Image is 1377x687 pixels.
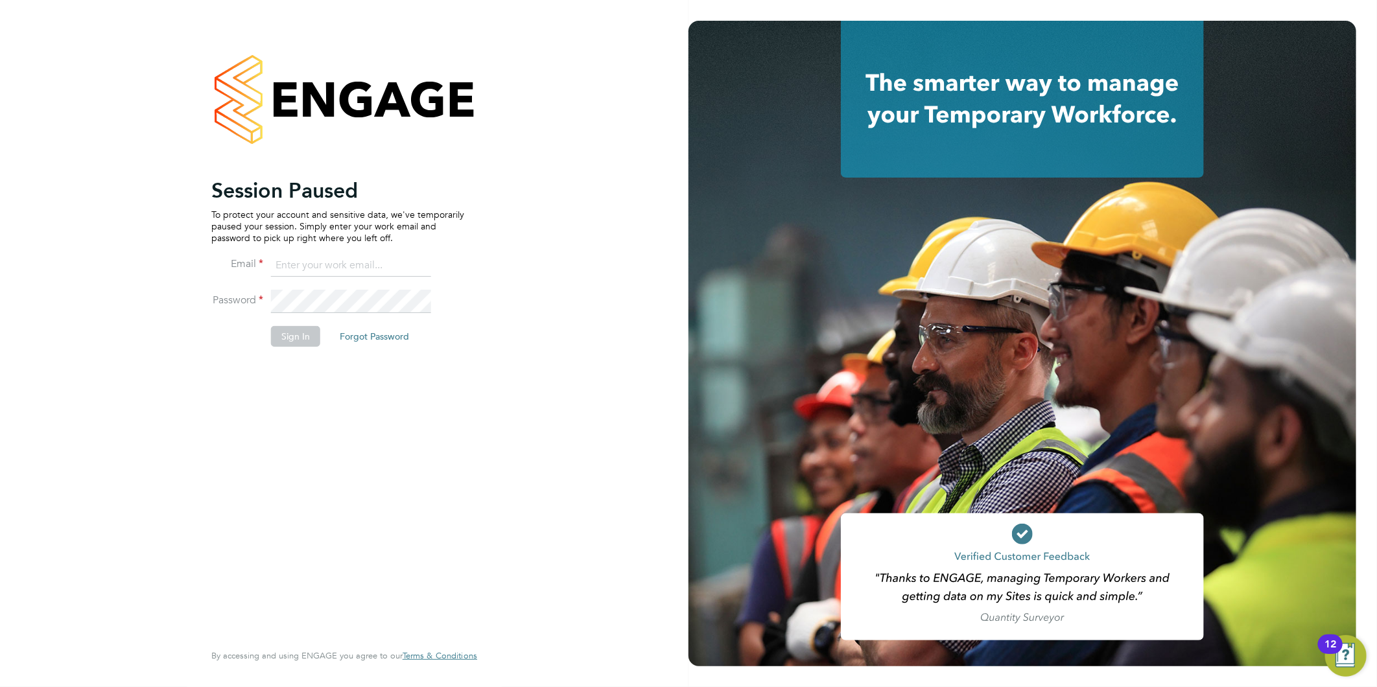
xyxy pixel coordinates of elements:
input: Enter your work email... [271,254,431,277]
button: Open Resource Center, 12 new notifications [1325,635,1367,677]
a: Terms & Conditions [403,651,477,661]
div: 12 [1324,644,1336,661]
h2: Session Paused [211,178,464,204]
button: Forgot Password [329,326,419,347]
p: To protect your account and sensitive data, we've temporarily paused your session. Simply enter y... [211,209,464,244]
span: By accessing and using ENGAGE you agree to our [211,650,477,661]
label: Password [211,294,263,307]
label: Email [211,257,263,271]
span: Terms & Conditions [403,650,477,661]
button: Sign In [271,326,320,347]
